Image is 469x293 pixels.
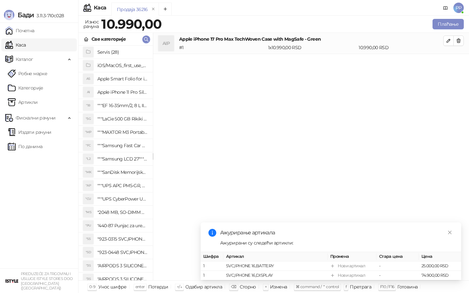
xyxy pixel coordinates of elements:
[419,271,461,280] td: 74.900,00 RSD
[419,261,461,271] td: 25.000,00 RSD
[201,252,223,261] th: Шифра
[448,230,452,235] span: close
[338,263,365,269] div: Нови артикал
[201,271,223,280] td: 1
[223,261,328,271] td: SVC,IPHONE 16,BATTERY
[377,271,419,280] td: -
[377,252,419,261] th: Стара цена
[377,261,419,271] td: -
[220,239,453,246] div: Ажурирани су следећи артикли:
[446,229,453,236] a: Close
[223,271,328,280] td: SVC,IPHONE 16,DISPLAY
[328,252,377,261] th: Промена
[201,261,223,271] td: 1
[223,252,328,261] th: Артикал
[208,229,216,237] span: info-circle
[338,272,365,279] div: Нови артикал
[220,229,453,237] div: Ажурирање артикала
[419,252,461,261] th: Цена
